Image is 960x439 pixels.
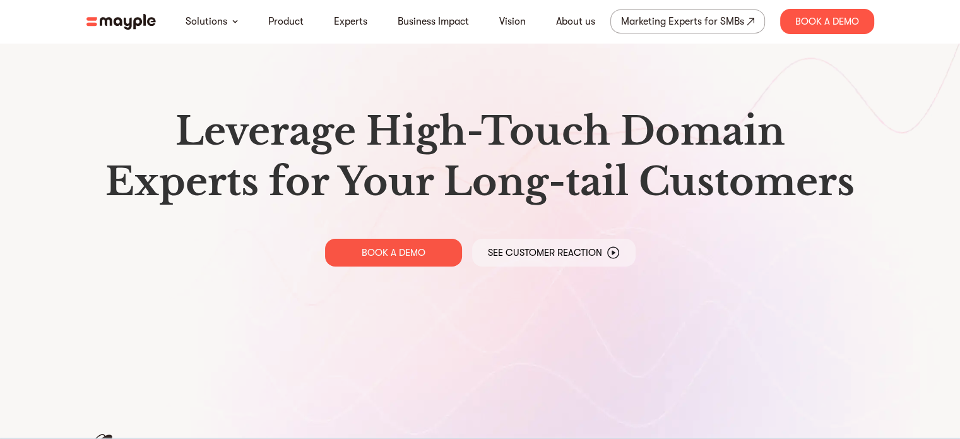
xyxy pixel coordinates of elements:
[325,239,462,267] a: BOOK A DEMO
[398,14,469,29] a: Business Impact
[186,14,227,29] a: Solutions
[556,14,595,29] a: About us
[621,13,744,30] div: Marketing Experts for SMBs
[499,14,526,29] a: Vision
[86,14,156,30] img: mayple-logo
[610,9,765,33] a: Marketing Experts for SMBs
[362,246,425,259] p: BOOK A DEMO
[780,9,874,34] div: Book A Demo
[334,14,367,29] a: Experts
[97,106,864,207] h1: Leverage High-Touch Domain Experts for Your Long-tail Customers
[488,246,602,259] p: See Customer Reaction
[268,14,304,29] a: Product
[232,20,238,23] img: arrow-down
[472,239,636,267] a: See Customer Reaction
